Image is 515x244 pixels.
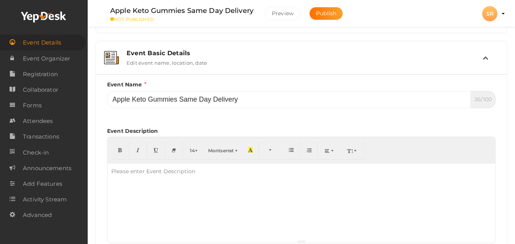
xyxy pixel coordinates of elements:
span: Event Organizer [23,51,70,66]
span: Forms [23,98,42,113]
button: Publish [310,7,343,20]
span: 36/100 [471,91,496,108]
label: Edit event name, location, date [127,57,207,66]
profile-pic: SR [482,10,497,17]
span: Transactions [23,129,59,144]
span: Collaborator [23,82,58,97]
div: SR [482,6,497,21]
button: 14 [183,141,206,160]
span: Registration [23,67,58,82]
span: Attendees [23,113,53,129]
span: Check-in [23,145,49,160]
span: Advanced [23,207,52,223]
span: Publish [316,10,336,17]
span: 14 [190,148,195,153]
label: Event Name [107,80,146,89]
button: SR [480,6,500,22]
label: Apple Keto Gummies Same Day Delivery [110,5,253,16]
span: Montserrat [208,148,234,153]
small: NOT PUBLISHED [110,16,253,22]
div: Please enter Event Description [107,164,199,179]
span: Activity Stream [23,192,67,207]
div: Event Basic Details [127,49,483,57]
img: event-details.svg [104,51,119,64]
input: Please enter Event Name [107,91,471,108]
a: Event Basic Details Edit event name, location, date [99,60,503,67]
span: Add Features [23,176,62,191]
button: Montserrat [206,141,242,160]
span: Announcements [23,161,71,176]
span: Event Details [23,35,61,50]
button: Preview [265,7,300,20]
label: Event Description [107,127,158,135]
